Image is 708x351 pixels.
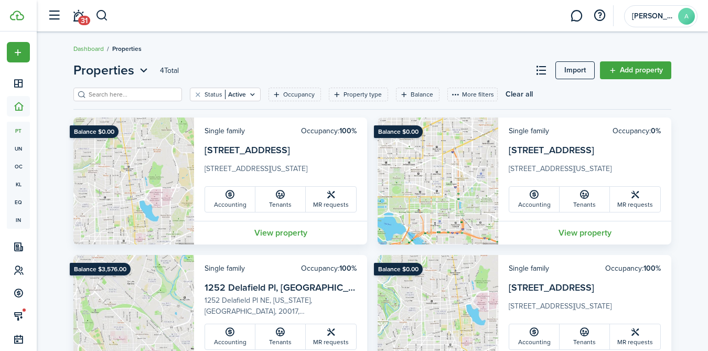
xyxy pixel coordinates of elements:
[7,211,30,229] a: in
[78,16,90,25] span: 31
[205,295,357,317] card-description: 1252 Delafield Pl NE, [US_STATE], [GEOGRAPHIC_DATA], 20017, [GEOGRAPHIC_DATA]
[112,44,142,54] span: Properties
[205,324,255,349] a: Accounting
[10,10,24,20] img: TenantCloud
[194,221,367,244] a: View property
[73,118,194,244] img: Property avatar
[7,42,30,62] button: Open menu
[396,88,439,101] filter-tag: Open filter
[7,175,30,193] a: kl
[73,61,151,80] button: Open menu
[73,61,134,80] span: Properties
[509,263,549,274] card-header-left: Single family
[301,125,357,136] card-header-right: Occupancy:
[509,125,549,136] card-header-left: Single family
[86,90,178,100] input: Search here...
[7,122,30,140] a: pt
[613,125,661,136] card-header-right: Occupancy:
[205,263,245,274] card-header-left: Single family
[509,163,661,180] card-description: [STREET_ADDRESS][US_STATE]
[591,7,608,25] button: Open resource center
[205,187,255,212] a: Accounting
[255,324,306,349] a: Tenants
[306,187,356,212] a: MR requests
[374,125,423,138] ribbon: Balance $0.00
[205,163,357,180] card-description: [STREET_ADDRESS][US_STATE]
[378,118,498,244] img: Property avatar
[44,6,64,26] button: Open sidebar
[605,263,661,274] card-header-right: Occupancy:
[70,263,131,275] ribbon: Balance $3,576.00
[339,263,357,274] b: 100%
[160,65,179,76] header-page-total: 4 Total
[301,263,357,274] card-header-right: Occupancy:
[73,44,104,54] a: Dashboard
[509,301,661,317] card-description: [STREET_ADDRESS][US_STATE]
[600,61,671,79] a: Add property
[344,90,382,99] filter-tag-label: Property type
[651,125,661,136] b: 0%
[73,61,151,80] button: Properties
[255,187,306,212] a: Tenants
[190,88,261,101] filter-tag: Open filter
[306,324,356,349] a: MR requests
[447,88,498,101] button: More filters
[194,90,202,99] button: Clear filter
[205,143,290,157] a: [STREET_ADDRESS]
[632,13,674,20] span: Adam
[7,157,30,175] a: oc
[283,90,315,99] filter-tag-label: Occupancy
[555,61,595,79] a: Import
[68,3,88,29] a: Notifications
[225,90,246,99] filter-tag-value: Active
[643,263,661,274] b: 100%
[560,187,610,212] a: Tenants
[7,193,30,211] a: eq
[610,187,660,212] a: MR requests
[374,263,423,275] ribbon: Balance $0.00
[7,140,30,157] a: un
[498,221,671,244] a: View property
[205,281,374,294] a: 1252 Delafield Pl, [GEOGRAPHIC_DATA]
[560,324,610,349] a: Tenants
[509,281,594,294] a: [STREET_ADDRESS]
[509,187,560,212] a: Accounting
[506,88,533,101] button: Clear all
[95,7,109,25] button: Search
[610,324,660,349] a: MR requests
[509,143,594,157] a: [STREET_ADDRESS]
[70,125,119,138] ribbon: Balance $0.00
[329,88,388,101] filter-tag: Open filter
[339,125,357,136] b: 100%
[678,8,695,25] avatar-text: A
[566,3,586,29] a: Messaging
[269,88,321,101] filter-tag: Open filter
[509,324,560,349] a: Accounting
[205,125,245,136] card-header-left: Single family
[205,90,222,99] filter-tag-label: Status
[411,90,433,99] filter-tag-label: Balance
